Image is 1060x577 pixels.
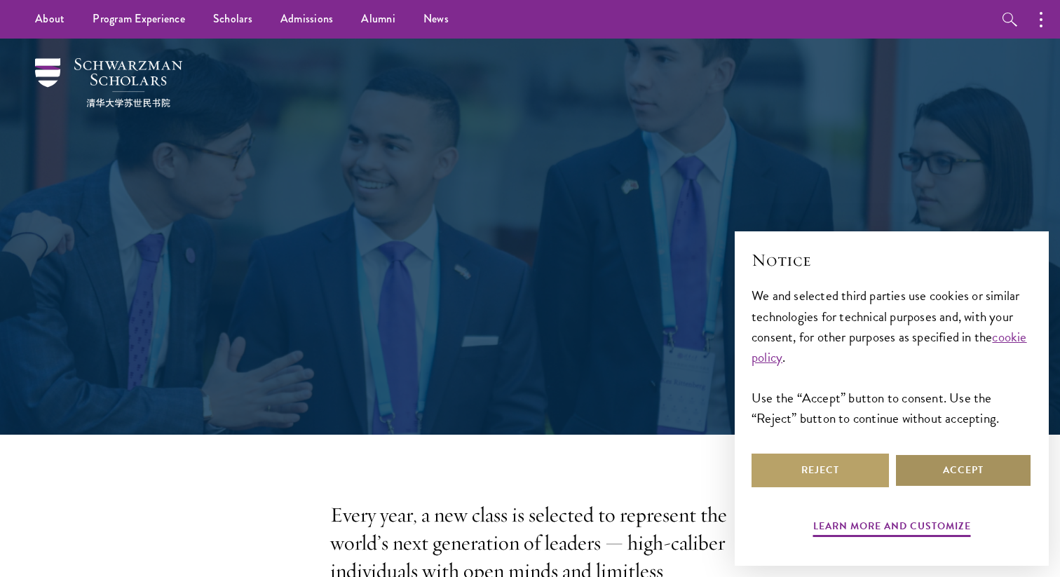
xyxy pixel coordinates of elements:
button: Accept [895,454,1032,487]
img: Schwarzman Scholars [35,58,182,107]
div: We and selected third parties use cookies or similar technologies for technical purposes and, wit... [752,285,1032,428]
a: cookie policy [752,327,1027,367]
button: Reject [752,454,889,487]
h2: Notice [752,248,1032,272]
button: Learn more and customize [813,517,971,539]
